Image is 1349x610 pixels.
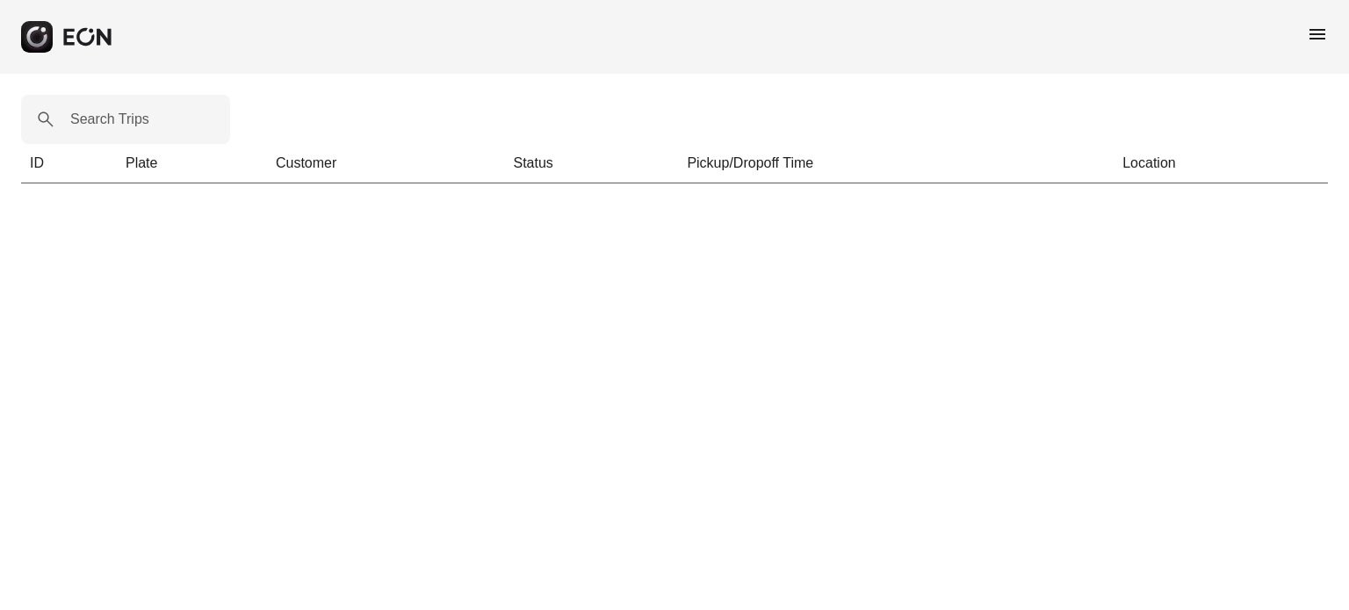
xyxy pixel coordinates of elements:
th: Status [505,144,679,183]
span: menu [1307,24,1328,45]
th: Pickup/Dropoff Time [678,144,1114,183]
th: Customer [267,144,505,183]
th: Plate [117,144,267,183]
th: Location [1114,144,1328,183]
th: ID [21,144,117,183]
label: Search Trips [70,109,149,130]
